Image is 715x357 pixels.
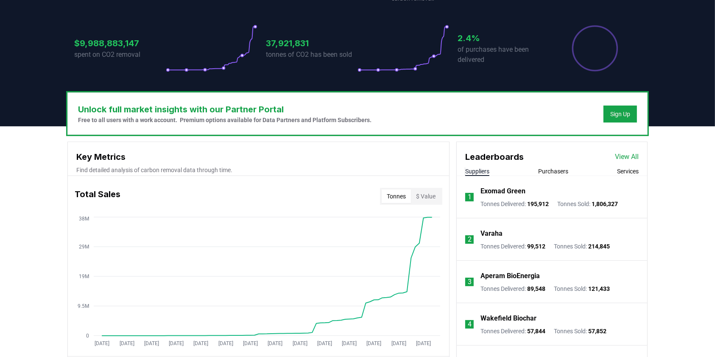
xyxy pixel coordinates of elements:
tspan: [DATE] [268,340,283,346]
span: 1,806,327 [592,201,618,207]
p: Free to all users with a work account. Premium options available for Data Partners and Platform S... [78,116,371,124]
p: 2 [468,234,472,245]
tspan: 19M [79,273,89,279]
button: Suppliers [465,167,489,176]
p: Tonnes Sold : [557,200,618,208]
tspan: [DATE] [391,340,406,346]
span: 57,844 [527,328,545,335]
p: 4 [468,319,472,329]
span: 121,433 [588,285,610,292]
h3: 37,921,831 [266,37,357,50]
p: Tonnes Sold : [554,242,610,251]
button: Purchasers [538,167,568,176]
h3: Unlock full market insights with our Partner Portal [78,103,371,116]
span: 195,912 [527,201,549,207]
a: Wakefield Biochar [480,313,536,324]
tspan: 0 [86,333,89,339]
h3: 2.4% [458,32,549,45]
p: Tonnes Delivered : [480,242,545,251]
h3: $9,988,883,147 [74,37,166,50]
p: Tonnes Delivered : [480,284,545,293]
tspan: [DATE] [293,340,307,346]
span: 99,512 [527,243,545,250]
a: Exomad Green [480,186,525,196]
tspan: [DATE] [194,340,209,346]
button: $ Value [411,190,441,203]
tspan: [DATE] [317,340,332,346]
tspan: [DATE] [120,340,134,346]
p: 3 [468,277,472,287]
a: View All [615,152,639,162]
p: Tonnes Delivered : [480,200,549,208]
p: Tonnes Sold : [554,327,606,335]
tspan: [DATE] [342,340,357,346]
h3: Total Sales [75,188,120,205]
p: Tonnes Delivered : [480,327,545,335]
button: Sign Up [603,106,637,123]
tspan: 38M [79,216,89,222]
button: Tonnes [382,190,411,203]
tspan: [DATE] [95,340,109,346]
tspan: 29M [79,244,89,250]
a: Sign Up [610,110,630,118]
span: 214,845 [588,243,610,250]
tspan: [DATE] [243,340,258,346]
tspan: [DATE] [144,340,159,346]
p: of purchases have been delivered [458,45,549,65]
button: Services [617,167,639,176]
p: tonnes of CO2 has been sold [266,50,357,60]
span: 57,852 [588,328,606,335]
tspan: [DATE] [218,340,233,346]
a: Aperam BioEnergia [480,271,540,281]
h3: Leaderboards [465,151,524,163]
tspan: [DATE] [169,340,184,346]
p: spent on CO2 removal [74,50,166,60]
p: Find detailed analysis of carbon removal data through time. [76,166,441,174]
p: Tonnes Sold : [554,284,610,293]
tspan: [DATE] [367,340,382,346]
div: Percentage of sales delivered [571,25,619,72]
tspan: 9.5M [78,303,89,309]
p: 1 [468,192,472,202]
span: 89,548 [527,285,545,292]
a: Varaha [480,229,503,239]
h3: Key Metrics [76,151,441,163]
tspan: [DATE] [416,340,431,346]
